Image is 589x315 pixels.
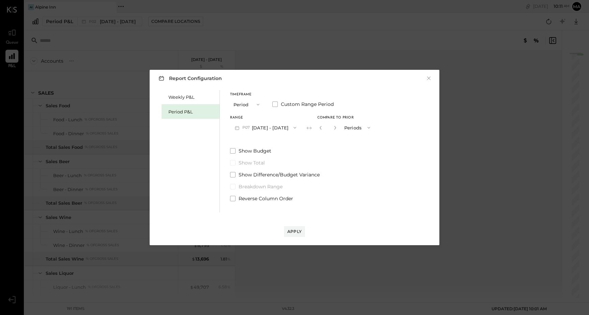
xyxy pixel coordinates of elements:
div: Range [230,116,301,120]
span: P07 [242,125,252,130]
div: Timeframe [230,93,264,96]
span: Reverse Column Order [239,195,293,202]
button: Periods [341,121,375,134]
div: Period P&L [168,109,216,115]
button: Apply [284,226,305,237]
span: Compare to Prior [317,116,354,120]
button: × [426,75,432,82]
button: P07[DATE] - [DATE] [230,121,301,134]
button: Period [230,98,264,111]
div: Apply [287,229,302,234]
span: Breakdown Range [239,183,283,190]
h3: Report Configuration [157,74,222,82]
span: Show Total [239,159,265,166]
span: Show Difference/Budget Variance [239,171,320,178]
div: Weekly P&L [168,94,216,100]
span: Show Budget [239,147,271,154]
span: Custom Range Period [281,101,334,108]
